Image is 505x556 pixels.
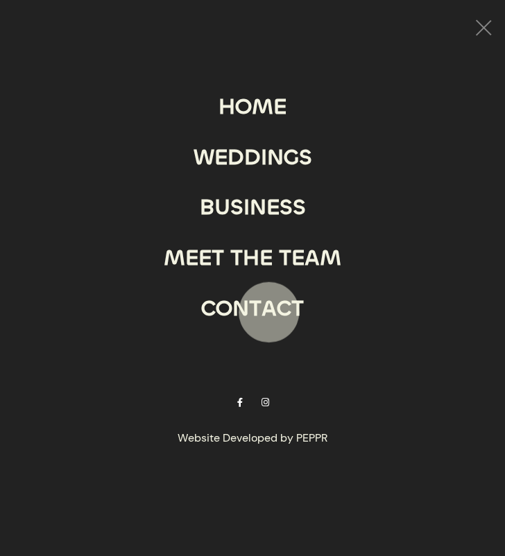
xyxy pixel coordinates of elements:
[284,138,299,177] div: G
[164,238,341,278] a: MEET THE TEAM
[261,138,267,177] div: I
[201,289,216,329] div: C
[228,138,244,177] div: D
[230,188,243,227] div: S
[273,87,286,127] div: E
[291,289,304,329] div: T
[252,87,273,127] div: M
[219,87,235,127] div: H
[280,188,293,227] div: S
[185,238,198,278] div: E
[243,188,250,227] div: I
[305,238,320,278] div: A
[267,138,284,177] div: N
[230,238,243,278] div: T
[232,289,249,329] div: N
[219,87,286,127] a: HOME
[277,289,291,329] div: C
[194,138,214,177] div: W
[200,188,214,227] div: B
[291,238,305,278] div: E
[299,138,312,177] div: S
[259,238,273,278] div: E
[262,289,277,329] div: A
[249,289,262,329] div: T
[164,238,185,278] div: M
[194,138,312,177] a: WEDDINGS
[216,289,232,329] div: O
[320,238,341,278] div: M
[266,188,280,227] div: E
[250,188,266,227] div: N
[235,87,252,127] div: O
[212,238,224,278] div: T
[201,289,304,329] a: CONTACT
[200,188,306,227] a: BUSINESS
[243,238,259,278] div: H
[293,188,306,227] div: S
[198,238,212,278] div: E
[178,428,327,448] a: Website Developed by PEPPR
[279,238,291,278] div: T
[244,138,261,177] div: D
[214,138,228,177] div: E
[214,188,230,227] div: U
